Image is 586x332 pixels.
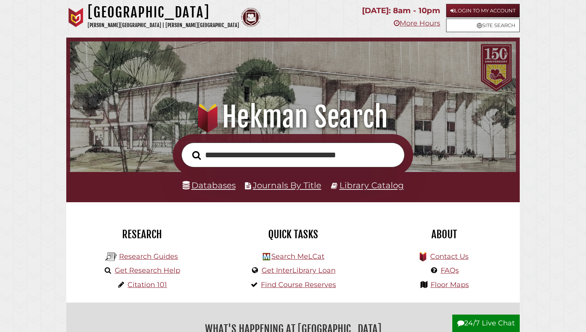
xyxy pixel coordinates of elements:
a: More Hours [394,19,440,28]
img: Calvin University [66,8,86,27]
p: [DATE]: 8am - 10pm [362,4,440,17]
img: Hekman Library Logo [263,253,270,260]
h2: About [374,228,514,241]
a: FAQs [441,266,459,275]
a: Library Catalog [340,180,404,190]
a: Find Course Reserves [261,280,336,289]
h2: Quick Tasks [223,228,363,241]
a: Databases [183,180,236,190]
a: Contact Us [430,252,469,261]
a: Citation 101 [128,280,167,289]
i: Search [192,150,201,160]
a: Floor Maps [431,280,469,289]
button: Search [188,149,205,162]
p: [PERSON_NAME][GEOGRAPHIC_DATA] | [PERSON_NAME][GEOGRAPHIC_DATA] [88,21,239,30]
h1: Hekman Search [79,100,507,134]
img: Hekman Library Logo [105,251,117,263]
h1: [GEOGRAPHIC_DATA] [88,4,239,21]
a: Research Guides [119,252,178,261]
a: Site Search [446,19,520,32]
h2: Research [72,228,212,241]
a: Login to My Account [446,4,520,17]
a: Search MeLCat [271,252,324,261]
a: Get Research Help [115,266,180,275]
a: Journals By Title [253,180,321,190]
img: Calvin Theological Seminary [241,8,260,27]
a: Get InterLibrary Loan [262,266,336,275]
